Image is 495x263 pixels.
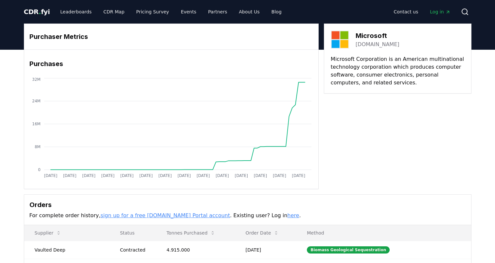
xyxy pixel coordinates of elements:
[29,212,466,219] p: For complete order history, . Existing user? Log in .
[100,212,230,219] a: sign up for a free [DOMAIN_NAME] Portal account
[292,173,305,178] tspan: [DATE]
[29,32,313,42] h3: Purchaser Metrics
[55,6,287,18] nav: Main
[307,246,390,254] div: Biomass Geological Sequestration
[39,8,41,16] span: .
[177,173,191,178] tspan: [DATE]
[331,55,465,87] p: Microsoft Corporation is an American multinational technology corporation which produces computer...
[273,173,286,178] tspan: [DATE]
[356,41,399,48] a: [DOMAIN_NAME]
[55,6,97,18] a: Leaderboards
[216,173,229,178] tspan: [DATE]
[120,247,151,253] div: Contracted
[197,173,210,178] tspan: [DATE]
[302,230,466,236] p: Method
[240,226,284,239] button: Order Date
[131,6,174,18] a: Pricing Survey
[254,173,267,178] tspan: [DATE]
[235,241,297,259] td: [DATE]
[266,6,287,18] a: Blog
[29,200,466,210] h3: Orders
[29,226,67,239] button: Supplier
[98,6,130,18] a: CDR Map
[176,6,202,18] a: Events
[287,212,299,219] a: here
[101,173,115,178] tspan: [DATE]
[388,6,423,18] a: Contact us
[158,173,172,178] tspan: [DATE]
[34,145,40,149] tspan: 8M
[161,226,221,239] button: Tonnes Purchased
[356,31,399,41] h3: Microsoft
[38,167,41,172] tspan: 0
[115,230,151,236] p: Status
[430,9,450,15] span: Log in
[425,6,455,18] a: Log in
[32,77,41,82] tspan: 32M
[29,59,313,69] h3: Purchases
[32,122,41,126] tspan: 16M
[120,173,133,178] tspan: [DATE]
[234,6,265,18] a: About Us
[24,7,50,16] a: CDR.fyi
[235,173,248,178] tspan: [DATE]
[24,8,50,16] span: CDR fyi
[44,173,57,178] tspan: [DATE]
[32,99,41,103] tspan: 24M
[331,30,349,49] img: Microsoft-logo
[63,173,76,178] tspan: [DATE]
[156,241,235,259] td: 4.915.000
[203,6,232,18] a: Partners
[388,6,455,18] nav: Main
[24,241,110,259] td: Vaulted Deep
[82,173,96,178] tspan: [DATE]
[139,173,153,178] tspan: [DATE]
